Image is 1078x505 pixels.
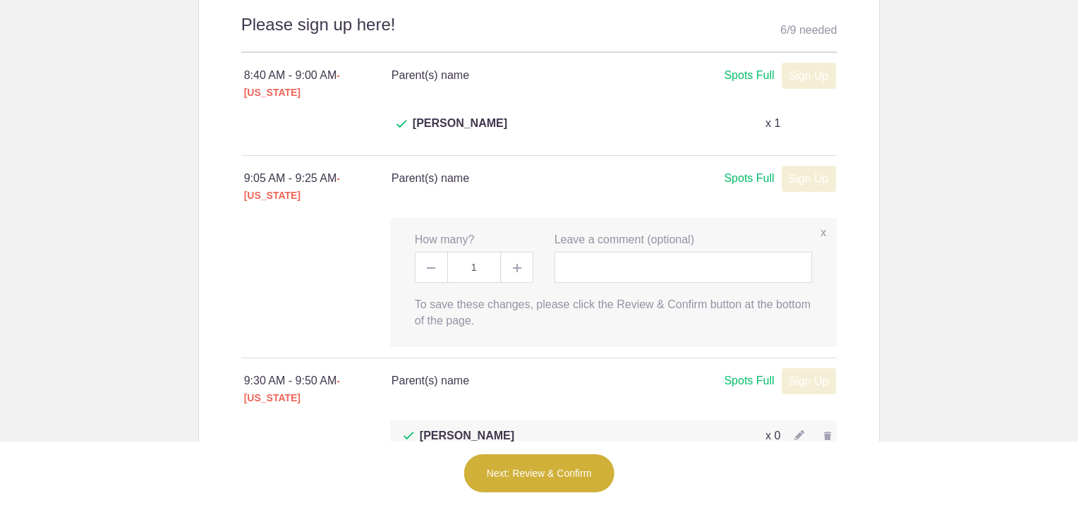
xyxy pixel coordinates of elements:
[244,70,340,98] span: - [US_STATE]
[427,267,435,269] img: Minus gray
[415,232,474,248] label: How many?
[392,67,613,84] h4: Parent(s) name
[392,170,613,187] h4: Parent(s) name
[415,283,812,329] label: To save these changes, please click the Review & Confirm button at the bottom of the page.
[724,372,774,390] div: Spots Full
[244,173,340,201] span: - [US_STATE]
[794,430,804,440] img: Pencil gray
[787,24,789,36] span: /
[464,454,615,493] button: Next: Review & Confirm
[396,120,407,128] img: Check dark green
[780,20,837,41] div: 6 9 needed
[765,427,780,444] p: x 0
[244,375,340,403] span: - [US_STATE]
[724,170,774,188] div: Spots Full
[392,372,613,389] h4: Parent(s) name
[513,264,521,272] img: Plus gray
[420,427,514,461] span: [PERSON_NAME]
[823,432,832,440] img: Trash gray
[820,225,826,241] label: x
[244,372,392,406] div: 9:30 AM - 9:50 AM
[765,115,780,132] p: x 1
[555,232,694,248] label: Leave a comment (optional)
[413,115,507,149] span: [PERSON_NAME]
[404,432,414,440] img: Check dark green
[724,67,774,85] div: Spots Full
[241,13,837,53] h2: Please sign up here!
[244,67,392,101] div: 8:40 AM - 9:00 AM
[244,170,392,204] div: 9:05 AM - 9:25 AM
